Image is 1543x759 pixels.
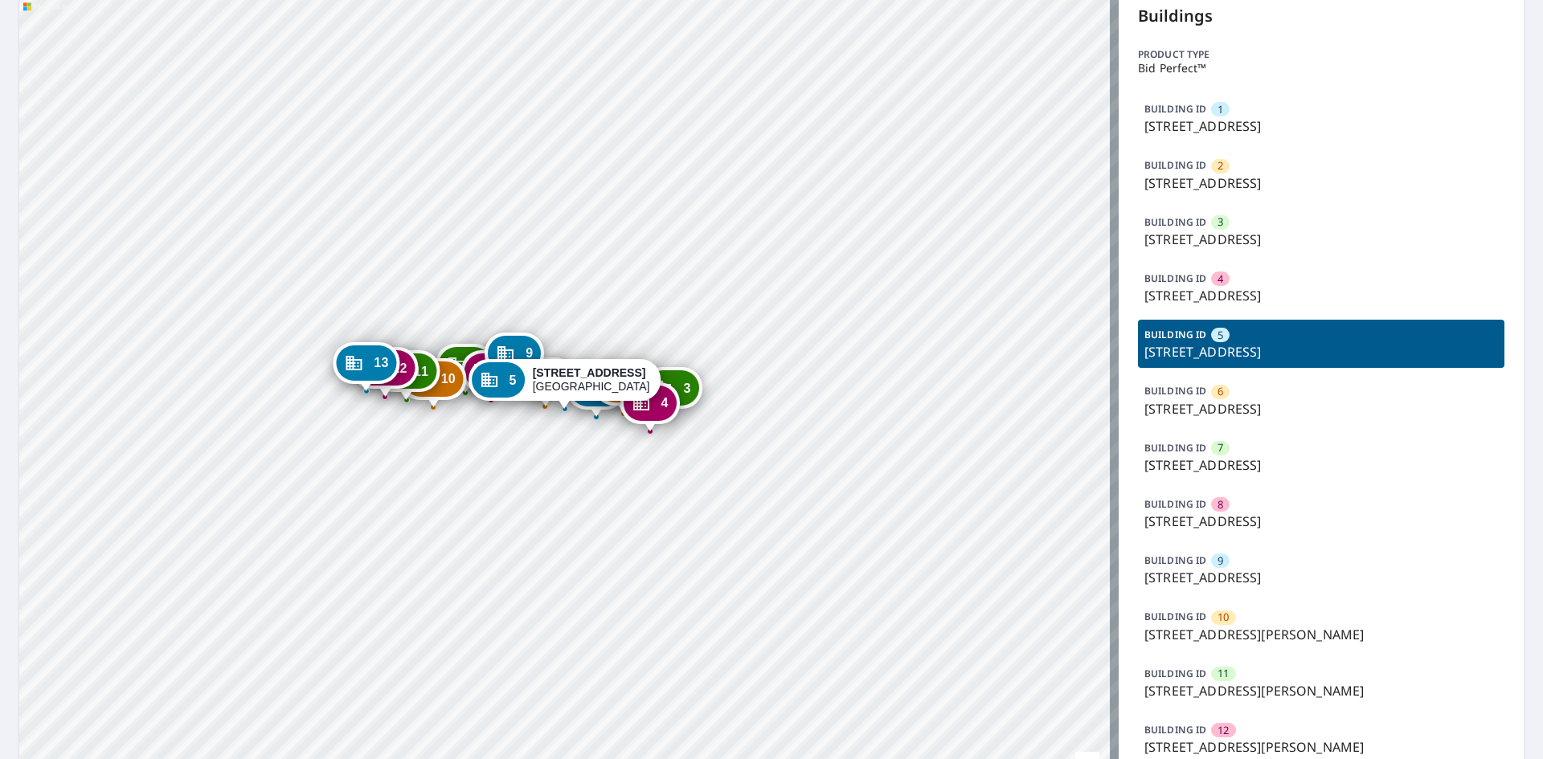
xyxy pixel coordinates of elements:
p: BUILDING ID [1144,384,1206,398]
div: Dropped pin, building 6, Commercial property, 12121 Sugar Mill Rd Longmont, CO 80501 [515,357,575,407]
span: 2 [1218,158,1223,173]
span: 11 [414,365,428,377]
p: BUILDING ID [1144,497,1206,511]
p: BUILDING ID [1144,667,1206,680]
p: BUILDING ID [1144,553,1206,567]
p: [STREET_ADDRESS] [1144,173,1498,193]
span: 10 [1218,610,1229,625]
div: Dropped pin, building 8, Commercial property, 12121 Sugar Mill Rd Longmont, CO 80501 [461,350,521,400]
p: Buildings [1138,4,1504,28]
span: 5 [510,374,517,386]
div: Dropped pin, building 7, Commercial property, 12121 Sugar Mill Rd Longmont, CO 80501 [436,344,495,394]
p: [STREET_ADDRESS] [1144,230,1498,249]
span: 13 [374,357,388,369]
p: BUILDING ID [1144,441,1206,455]
div: Dropped pin, building 10, Commercial property, 11504 E Rogers Rd Longmont, CO 80501 [400,358,467,408]
p: [STREET_ADDRESS] [1144,568,1498,587]
div: Dropped pin, building 13, Commercial property, 11504 E Rogers Rd Longmont, CO 80501 [333,342,399,392]
p: [STREET_ADDRESS] [1144,512,1498,531]
p: Product type [1138,47,1504,62]
span: 8 [1218,497,1223,512]
span: 12 [392,362,407,374]
span: 10 [441,373,456,385]
p: [STREET_ADDRESS] [1144,116,1498,136]
span: 1 [1218,102,1223,117]
span: 11 [1218,666,1229,681]
span: 6 [1218,384,1223,399]
p: [STREET_ADDRESS][PERSON_NAME] [1144,625,1498,644]
strong: [STREET_ADDRESS] [533,366,646,379]
span: 9 [1218,553,1223,569]
span: 5 [1218,328,1223,343]
div: Dropped pin, building 5, Commercial property, 12189 Sugar Mill Rd Longmont, CO 80501 [469,359,661,409]
p: [STREET_ADDRESS] [1144,342,1498,361]
div: Dropped pin, building 3, Commercial property, 12317 Sugar Mill Rd Longmont, CO 80501 [642,367,702,417]
p: [STREET_ADDRESS][PERSON_NAME] [1144,681,1498,700]
p: [STREET_ADDRESS] [1144,455,1498,475]
span: 3 [683,382,690,394]
div: Dropped pin, building 9, Commercial property, 12121 Sugar Mill Rd Longmont, CO 80501 [485,333,544,382]
p: [STREET_ADDRESS] [1144,399,1498,418]
p: [STREET_ADDRESS] [1144,286,1498,305]
p: BUILDING ID [1144,610,1206,623]
div: [GEOGRAPHIC_DATA] [533,366,650,394]
span: 4 [1218,271,1223,287]
p: [STREET_ADDRESS][PERSON_NAME] [1144,737,1498,757]
span: 3 [1218,214,1223,230]
div: Dropped pin, building 11, Commercial property, 11504 E Rogers Rd Longmont, CO 80501 [373,350,440,400]
span: 12 [1218,723,1229,738]
span: 7 [1218,440,1223,455]
p: BUILDING ID [1144,158,1206,172]
span: 9 [526,347,533,359]
span: 4 [661,397,669,409]
div: Dropped pin, building 12, Commercial property, 11504 E Rogers Rd Longmont, CO 80501 [351,347,418,397]
p: Bid Perfect™ [1138,62,1504,75]
p: BUILDING ID [1144,271,1206,285]
p: BUILDING ID [1144,723,1206,737]
p: BUILDING ID [1144,215,1206,229]
p: BUILDING ID [1144,328,1206,341]
p: BUILDING ID [1144,102,1206,116]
